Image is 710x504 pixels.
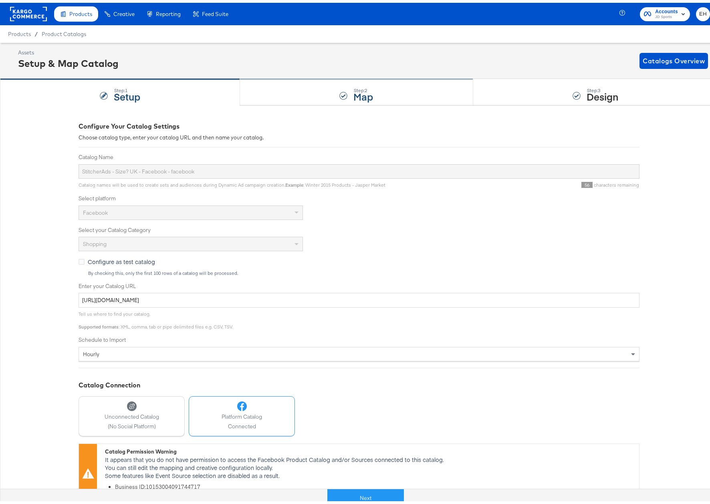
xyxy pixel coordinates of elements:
span: Creative [113,8,135,14]
div: characters remaining [385,179,639,185]
input: Enter Catalog URL, e.g. http://www.example.com/products.xml [79,290,639,305]
span: Tell us where to find your catalog. : XML, comma, tab or pipe delimited files e.g. CSV, TSV. [79,308,233,327]
span: Shopping [83,238,107,245]
button: Platform CatalogConnected [189,393,295,433]
span: Feed Suite [202,8,228,14]
span: 56 [581,179,593,185]
span: Accounts [655,5,678,13]
span: Products [8,28,31,34]
div: Step: 3 [587,85,618,91]
strong: Example [285,179,303,185]
div: Assets [18,46,119,54]
div: Step: 1 [114,85,140,91]
div: Choose catalog type, enter your catalog URL and then name your catalog. [79,131,639,139]
label: Enter your Catalog URL [79,280,639,287]
input: Name your catalog e.g. My Dynamic Product Catalog [79,161,639,176]
strong: Design [587,87,618,100]
span: Catalogs Overview [643,52,705,64]
span: Connected [222,420,262,427]
div: Setup & Map Catalog [18,54,119,67]
label: Schedule to Import [79,333,639,341]
button: AccountsJD Sports [640,4,690,18]
strong: Supported formats [79,321,119,327]
span: Unconnected Catalog [105,410,159,418]
a: Product Catalogs [42,28,86,34]
span: EH [699,7,707,16]
strong: Setup [114,87,140,100]
span: Facebook [83,206,108,214]
p: It appears that you do not have permission to access the Facebook Product Catalog and/or Sources ... [105,453,635,477]
span: JD Sports [655,11,678,18]
span: Configure as test catalog [88,255,155,263]
button: Catalogs Overview [639,50,708,66]
span: Platform Catalog [222,410,262,418]
label: Catalog Name [79,151,639,158]
button: EH [696,4,710,18]
div: By checking this, only the first 100 rows of a catalog will be processed. [88,268,639,273]
span: hourly [83,348,99,355]
div: Catalog Connection [79,378,639,387]
button: Unconnected Catalog(No Social Platform) [79,393,185,433]
div: Step: 2 [353,85,373,91]
strong: Map [353,87,373,100]
div: Catalog Permission Warning [105,445,635,453]
div: Configure Your Catalog Settings [79,119,639,128]
span: Products [69,8,92,14]
span: Reporting [156,8,181,14]
span: Catalog names will be used to create sets and audiences during Dynamic Ad campaign creation. : Wi... [79,179,385,185]
label: Select your Catalog Category [79,224,639,231]
span: (No Social Platform) [105,420,159,427]
label: Select platform [79,192,639,200]
span: / [31,28,42,34]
